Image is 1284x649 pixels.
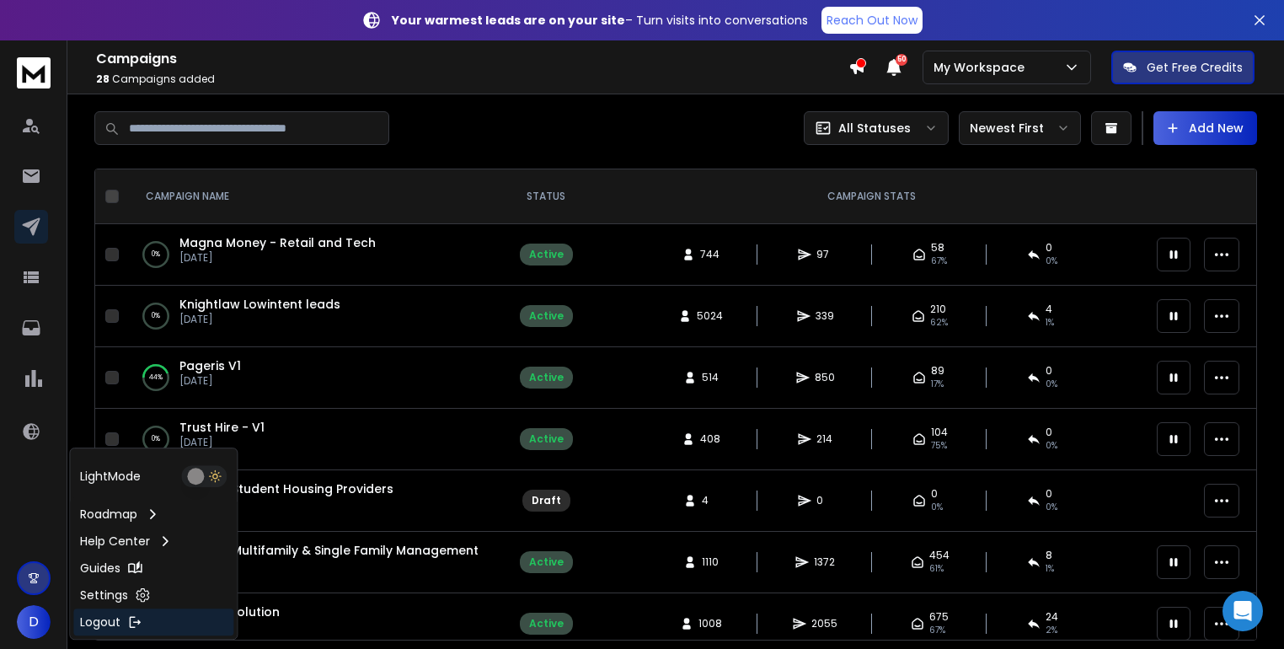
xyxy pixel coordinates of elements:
span: 675 [929,610,949,624]
p: 0 % [152,308,160,324]
p: Logout [80,614,120,630]
span: 1 % [1046,562,1054,576]
span: 50 [896,54,907,66]
p: [DATE] [179,251,376,265]
span: 67 % [929,624,945,637]
span: 17 % [931,378,944,391]
span: 0 % [1046,255,1057,268]
p: 0 % [152,431,160,448]
a: Guides [73,555,233,582]
span: 210 [930,303,946,316]
span: 850 [815,371,835,384]
p: Reach Out Now [827,12,918,29]
a: Help Center [73,528,233,555]
p: Settings [80,587,128,603]
span: 1008 [698,617,722,630]
th: STATUS [495,169,597,224]
button: D [17,605,51,639]
span: 214 [816,432,833,446]
p: [DATE] [179,313,340,326]
button: Add New [1153,111,1257,145]
a: Roadmap [73,501,233,528]
p: – Turn visits into conversations [392,12,808,29]
span: 67 % [931,255,947,268]
span: 454 [929,549,950,562]
span: 104 [931,426,948,439]
span: 514 [702,371,719,384]
p: Get Free Credits [1147,59,1243,76]
span: 4 [1046,303,1052,316]
div: Active [529,432,564,446]
div: Active [529,371,564,384]
span: 0 [931,487,938,501]
td: 44%Pageris V1[DATE] [126,347,495,409]
span: 5024 [697,309,723,323]
span: 97 [816,248,833,261]
span: 1110 [702,555,719,569]
span: 2055 [811,617,837,630]
strong: Your warmest leads are on your site [392,12,625,29]
span: 744 [700,248,720,261]
span: 62 % [930,316,948,330]
span: 1372 [814,555,835,569]
p: All Statuses [838,120,911,137]
div: Active [529,309,564,323]
a: Settings [73,582,233,609]
p: 44 % [149,369,163,386]
td: 0%Knightlaw Lowintent leads[DATE] [126,286,495,347]
span: Pinata - Multifamily & Single Family Management [179,542,479,559]
a: Pageris V1 [179,357,241,374]
a: Knightlaw Lowintent leads [179,296,340,313]
span: 1 % [1046,316,1054,330]
span: 58 [931,241,944,255]
span: 0 [1046,426,1052,439]
p: Roadmap [80,506,137,523]
a: Pinata - Student Housing Providers [179,480,393,497]
span: 89 [931,364,944,378]
th: CAMPAIGN NAME [126,169,495,224]
span: 0 [1046,241,1052,255]
span: 0 % [1046,378,1057,391]
span: 0 [1046,487,1052,501]
img: logo [17,57,51,88]
a: Magna Money - Retail and Tech [179,234,376,251]
button: Get Free Credits [1111,51,1255,84]
p: Help Center [80,533,150,550]
span: 408 [700,432,720,446]
p: Guides [80,560,120,577]
p: [DATE] [179,374,241,388]
h1: Campaigns [96,49,848,69]
span: 75 % [931,439,947,453]
span: 0% [1046,501,1057,514]
p: [DATE] [179,497,393,511]
div: Draft [532,494,561,507]
a: Trust Hire - V1 [179,419,265,436]
td: 3%Pinata - Multifamily & Single Family Management[DATE] [126,532,495,593]
div: Active [529,617,564,630]
td: 0%Trust Hire - V1[DATE] [126,409,495,470]
p: Campaigns added [96,72,848,86]
span: 2 % [1046,624,1057,637]
p: Light Mode [80,468,141,485]
span: 339 [816,309,834,323]
span: 0 % [1046,439,1057,453]
span: 24 [1046,610,1058,624]
p: My Workspace [934,59,1031,76]
a: Reach Out Now [821,7,923,34]
span: 0 [816,494,833,507]
span: 8 [1046,549,1052,562]
span: 28 [96,72,110,86]
span: 4 [702,494,719,507]
p: 0 % [152,246,160,263]
td: 0%Magna Money - Retail and Tech[DATE] [126,224,495,286]
span: 0% [931,501,943,514]
div: Active [529,248,564,261]
span: 61 % [929,562,944,576]
p: [DATE] [179,436,265,449]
